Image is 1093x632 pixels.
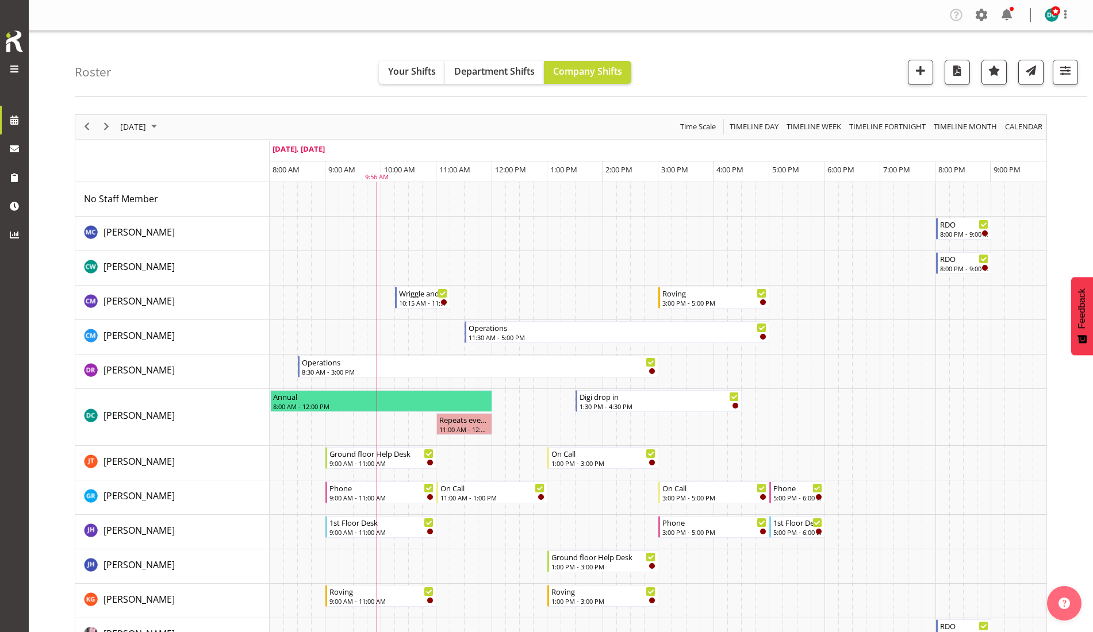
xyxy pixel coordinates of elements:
div: 9:00 AM - 11:00 AM [329,527,434,537]
a: [PERSON_NAME] [103,489,175,503]
span: 9:00 PM [994,164,1021,175]
div: 1:30 PM - 4:30 PM [580,402,739,411]
a: [PERSON_NAME] [103,294,175,308]
div: Phone [773,482,822,494]
span: [PERSON_NAME] [103,226,175,238]
img: donald-cunningham11616.jpg [1045,8,1059,22]
span: Time Scale [679,120,717,134]
button: September 2025 [118,120,162,134]
div: 8:00 PM - 9:00 PM [940,229,989,238]
div: 11:30 AM - 5:00 PM [469,333,767,342]
div: 3:00 PM - 5:00 PM [662,493,766,502]
div: Grace Roscoe-Squires"s event - Phone Begin From Monday, September 22, 2025 at 9:00:00 AM GMT+12:0... [325,481,436,503]
div: Roving [551,585,655,597]
button: Filter Shifts [1053,60,1078,85]
td: Glen Tomlinson resource [75,446,270,480]
div: Roving [662,287,766,299]
button: Time Scale [678,120,718,134]
span: [PERSON_NAME] [103,260,175,273]
button: Feedback - Show survey [1071,277,1093,355]
div: Chamique Mamolo"s event - Wriggle and Rhyme Begin From Monday, September 22, 2025 at 10:15:00 AM ... [395,287,451,309]
span: 10:00 AM [384,164,415,175]
div: RDO [940,620,989,631]
div: Glen Tomlinson"s event - On Call Begin From Monday, September 22, 2025 at 1:00:00 PM GMT+12:00 En... [547,447,658,469]
td: Jillian Hunter resource [75,549,270,584]
span: Feedback [1077,288,1087,329]
div: 8:30 AM - 3:00 PM [302,367,655,376]
td: Catherine Wilson resource [75,251,270,286]
div: 1:00 PM - 3:00 PM [551,596,655,606]
span: [PERSON_NAME] [103,364,175,376]
div: 11:00 AM - 12:00 PM [439,425,489,434]
div: 9:00 AM - 11:00 AM [329,493,434,502]
a: [PERSON_NAME] [103,329,175,342]
td: Donald Cunningham resource [75,389,270,446]
div: On Call [551,448,655,459]
img: help-xxl-2.png [1059,598,1070,609]
a: [PERSON_NAME] [103,454,175,468]
div: 5:00 PM - 6:00 PM [773,493,822,502]
span: Department Shifts [454,65,535,78]
div: Katie Greene"s event - Roving Begin From Monday, September 22, 2025 at 1:00:00 PM GMT+12:00 Ends ... [547,585,658,607]
td: Debra Robinson resource [75,354,270,389]
div: 5:00 PM - 6:00 PM [773,527,822,537]
div: Glen Tomlinson"s event - Ground floor Help Desk Begin From Monday, September 22, 2025 at 9:00:00 ... [325,447,436,469]
div: 9:00 AM - 11:00 AM [329,596,434,606]
span: Your Shifts [388,65,436,78]
span: 12:00 PM [495,164,526,175]
div: 8:00 AM - 12:00 PM [273,402,489,411]
span: 5:00 PM [772,164,799,175]
button: Fortnight [847,120,928,134]
div: Donald Cunningham"s event - Digi drop in Begin From Monday, September 22, 2025 at 1:30:00 PM GMT+... [576,390,742,412]
a: [PERSON_NAME] [103,558,175,572]
div: On Call [662,482,766,494]
div: Operations [302,356,655,368]
div: Wriggle and Rhyme [399,287,448,299]
div: Jill Harpur"s event - 1st Floor Desk Begin From Monday, September 22, 2025 at 5:00:00 PM GMT+12:0... [769,516,825,538]
span: No Staff Member [84,192,158,205]
span: Company Shifts [553,65,622,78]
div: Ground floor Help Desk [551,551,655,562]
a: [PERSON_NAME] [103,523,175,537]
span: Timeline Month [933,120,998,134]
span: Timeline Day [728,120,780,134]
span: 6:00 PM [827,164,854,175]
td: No Staff Member resource [75,182,270,217]
span: [DATE], [DATE] [273,144,325,154]
button: Previous [79,120,95,134]
a: [PERSON_NAME] [103,409,175,422]
div: Grace Roscoe-Squires"s event - On Call Begin From Monday, September 22, 2025 at 11:00:00 AM GMT+1... [436,481,547,503]
span: 9:00 AM [328,164,355,175]
a: [PERSON_NAME] [103,260,175,273]
div: Debra Robinson"s event - Operations Begin From Monday, September 22, 2025 at 8:30:00 AM GMT+12:00... [298,356,658,377]
div: Cindy Mulrooney"s event - Operations Begin From Monday, September 22, 2025 at 11:30:00 AM GMT+12:... [465,321,770,343]
button: Company Shifts [544,61,631,84]
div: Jill Harpur"s event - 1st Floor Desk Begin From Monday, September 22, 2025 at 9:00:00 AM GMT+12:0... [325,516,436,538]
div: Catherine Wilson"s event - RDO Begin From Monday, September 22, 2025 at 8:00:00 PM GMT+12:00 Ends... [936,252,992,274]
div: Repeats every [DATE] - [PERSON_NAME] [439,414,489,425]
span: 8:00 AM [273,164,300,175]
div: Operations [469,322,767,333]
a: [PERSON_NAME] [103,592,175,606]
a: [PERSON_NAME] [103,225,175,239]
td: Cindy Mulrooney resource [75,320,270,354]
div: RDO [940,218,989,230]
img: Rosterit icon logo [3,29,26,54]
button: Add a new shift [908,60,933,85]
td: Aurora Catu resource [75,217,270,251]
button: Month [1003,120,1045,134]
button: Next [99,120,114,134]
span: 7:00 PM [883,164,910,175]
div: 8:00 PM - 9:00 PM [940,264,989,273]
td: Grace Roscoe-Squires resource [75,480,270,515]
button: Your Shifts [379,61,445,84]
div: Aurora Catu"s event - RDO Begin From Monday, September 22, 2025 at 8:00:00 PM GMT+12:00 Ends At M... [936,218,992,240]
div: next period [97,115,116,139]
div: Digi drop in [580,391,739,402]
button: Timeline Day [728,120,781,134]
span: 11:00 AM [439,164,470,175]
button: Send a list of all shifts for the selected filtered period to all rostered employees. [1018,60,1044,85]
span: Timeline Week [785,120,842,134]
